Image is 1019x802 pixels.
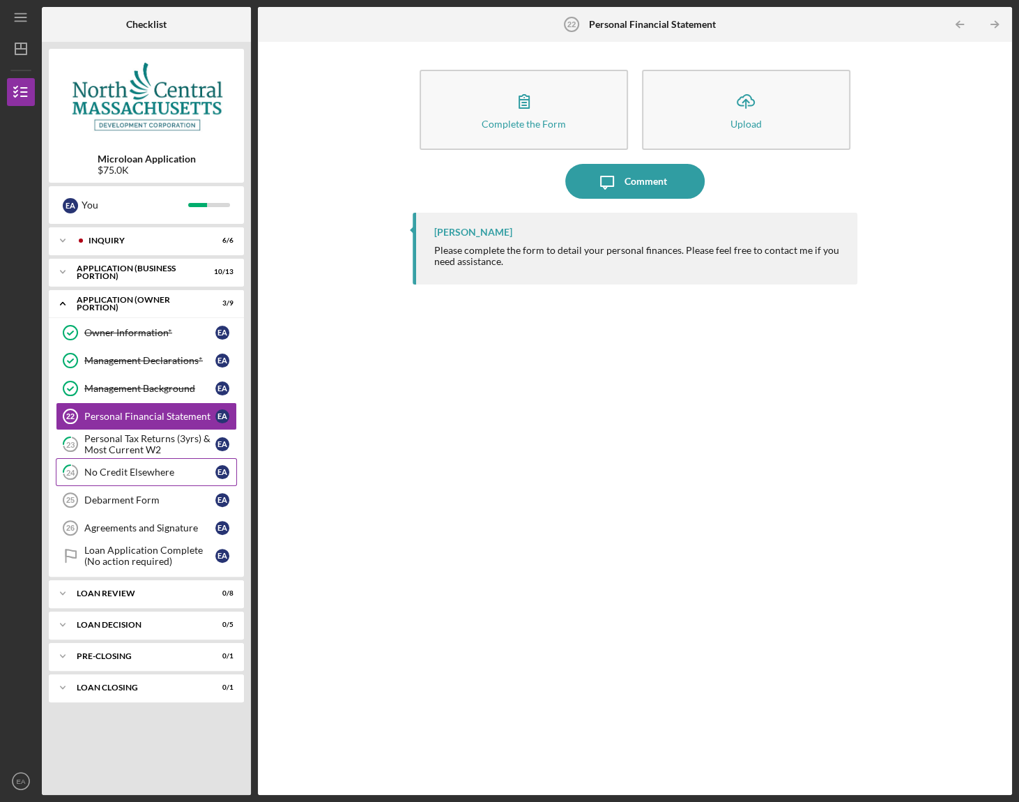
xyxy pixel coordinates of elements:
[66,468,75,477] tspan: 24
[434,245,843,267] div: Please complete the form to detail your personal finances. Please feel free to contact me if you ...
[208,621,233,629] div: 0 / 5
[208,652,233,660] div: 0 / 1
[77,296,199,312] div: APPLICATION (OWNER PORTION)
[84,467,215,478] div: No Credit Elsewhere
[215,549,229,563] div: E A
[208,299,233,308] div: 3 / 9
[56,374,237,402] a: Management BackgroundEA
[7,767,35,795] button: EA
[208,683,233,692] div: 0 / 1
[482,119,566,129] div: Complete the Form
[56,319,237,347] a: Owner Information*EA
[434,227,512,238] div: [PERSON_NAME]
[126,19,167,30] b: Checklist
[89,236,199,245] div: INQUIRY
[77,264,199,280] div: APPLICATION (BUSINESS PORTION)
[642,70,850,150] button: Upload
[84,411,215,422] div: Personal Financial Statement
[215,381,229,395] div: E A
[84,545,215,567] div: Loan Application Complete (No action required)
[84,383,215,394] div: Management Background
[215,493,229,507] div: E A
[56,542,237,570] a: Loan Application Complete (No action required)EA
[56,430,237,458] a: 23Personal Tax Returns (3yrs) & Most Current W2EA
[589,19,716,30] b: Personal Financial Statement
[77,652,199,660] div: PRE-CLOSING
[77,683,199,692] div: LOAN CLOSING
[56,458,237,486] a: 24No Credit ElsewhereEA
[420,70,628,150] button: Complete the Form
[77,621,199,629] div: LOAN DECISION
[625,164,667,199] div: Comment
[208,589,233,598] div: 0 / 8
[66,524,75,532] tspan: 26
[84,522,215,534] div: Agreements and Signature
[63,198,78,213] div: E A
[215,521,229,535] div: E A
[98,153,196,165] b: Microloan Application
[730,119,762,129] div: Upload
[565,164,705,199] button: Comment
[215,326,229,340] div: E A
[98,165,196,176] div: $75.0K
[56,486,237,514] a: 25Debarment FormEA
[215,465,229,479] div: E A
[208,236,233,245] div: 6 / 6
[56,514,237,542] a: 26Agreements and SignatureEA
[84,433,215,455] div: Personal Tax Returns (3yrs) & Most Current W2
[49,56,244,139] img: Product logo
[208,268,233,276] div: 10 / 13
[77,589,199,598] div: LOAN REVIEW
[66,412,75,421] tspan: 22
[215,354,229,368] div: E A
[66,496,75,504] tspan: 25
[84,355,215,366] div: Management Declarations*
[56,347,237,374] a: Management Declarations*EA
[17,778,26,785] text: EA
[82,193,188,217] div: You
[66,440,75,449] tspan: 23
[84,494,215,506] div: Debarment Form
[56,402,237,430] a: 22Personal Financial StatementEA
[215,437,229,451] div: E A
[84,327,215,338] div: Owner Information*
[567,20,576,29] tspan: 22
[215,409,229,423] div: E A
